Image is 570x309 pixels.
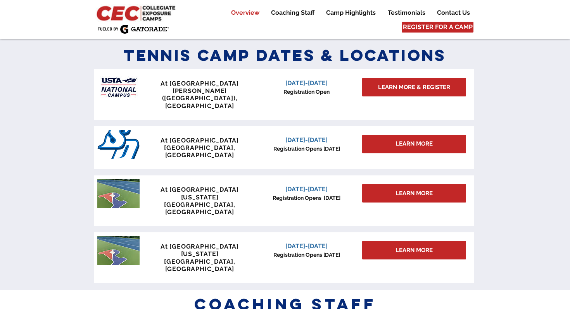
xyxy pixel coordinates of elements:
div: LEARN MORE [362,135,466,153]
span: REGISTER FOR A CAMP [403,23,473,31]
span: [DATE]-[DATE] [285,79,328,87]
a: LEARN MORE [362,184,466,203]
span: [GEOGRAPHIC_DATA], [GEOGRAPHIC_DATA] [164,144,235,159]
span: At [GEOGRAPHIC_DATA][US_STATE] [161,243,239,257]
a: Overview [225,8,265,17]
span: At [GEOGRAPHIC_DATA] [161,80,239,87]
span: [DATE]-[DATE] [285,136,328,144]
img: penn tennis courts with logo.jpeg [97,236,140,265]
span: LEARN MORE [396,246,433,254]
a: REGISTER FOR A CAMP [402,22,473,33]
p: Coaching Staff [267,8,318,17]
img: USTA Campus image_edited.jpg [97,73,140,102]
span: [GEOGRAPHIC_DATA], [GEOGRAPHIC_DATA] [164,201,235,216]
nav: Site [219,8,475,17]
img: San_Diego_Toreros_logo.png [97,130,140,159]
span: Registration Opens [DATE] [273,146,340,152]
a: Testimonials [382,8,431,17]
span: Registration Open [283,89,330,95]
img: penn tennis courts with logo.jpeg [97,179,140,208]
span: [DATE]-[DATE] [285,185,328,193]
a: Camp Highlights [320,8,382,17]
a: Coaching Staff [265,8,320,17]
span: Registration Opens [DATE] [273,195,340,201]
span: Registration Opens [DATE] [273,252,340,258]
span: [PERSON_NAME] ([GEOGRAPHIC_DATA]), [GEOGRAPHIC_DATA] [162,87,238,109]
span: At [GEOGRAPHIC_DATA][US_STATE] [161,186,239,201]
a: LEARN MORE [362,241,466,259]
span: At [GEOGRAPHIC_DATA] [161,137,239,144]
span: Tennis Camp Dates & Locations [124,45,446,65]
p: Contact Us [433,8,474,17]
img: CEC Logo Primary_edited.jpg [95,4,179,22]
a: Contact Us [431,8,475,17]
span: LEARN MORE & REGISTER [378,83,450,91]
span: [GEOGRAPHIC_DATA], [GEOGRAPHIC_DATA] [164,258,235,273]
span: [DATE]-[DATE] [285,242,328,250]
img: Fueled by Gatorade.png [97,24,169,34]
span: LEARN MORE [396,140,433,148]
a: LEARN MORE & REGISTER [362,78,466,96]
p: Overview [227,8,263,17]
p: Testimonials [384,8,429,17]
p: Camp Highlights [322,8,380,17]
span: LEARN MORE [396,189,433,197]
